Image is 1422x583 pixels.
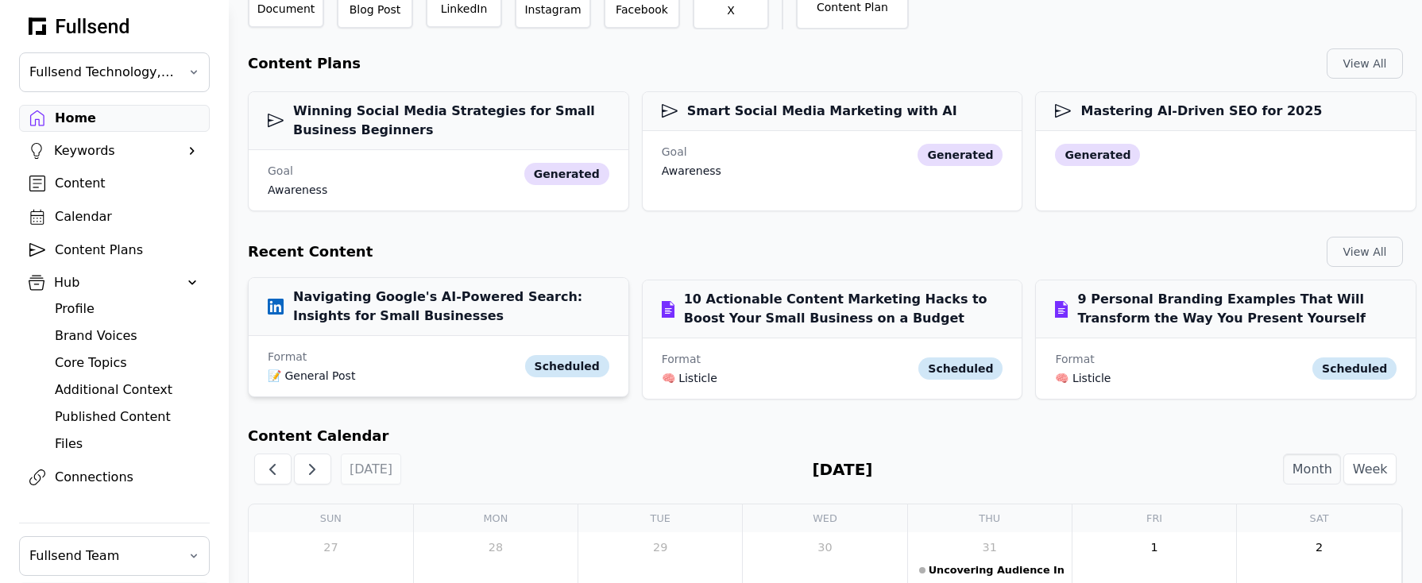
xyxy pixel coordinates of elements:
[44,430,210,458] a: Files
[268,349,519,365] div: Format
[350,2,401,17] div: Blog Post
[1146,504,1162,532] a: Friday
[268,368,519,384] div: 📝 General Post
[662,144,721,160] div: Goal
[19,203,210,230] a: Calendar
[1283,454,1341,485] button: Month
[812,458,872,481] h2: [DATE]
[19,464,210,491] a: Connections
[1055,144,1140,166] div: generated
[1055,370,1306,386] div: 🧠 Listicle
[1312,357,1397,380] div: scheduled
[29,546,177,566] span: Fullsend Team
[484,504,508,532] a: Monday
[55,326,199,346] div: Brand Voices
[662,290,1003,328] h3: 10 Actionable Content Marketing Hacks to Boost Your Small Business on a Budget
[54,141,175,160] div: Keywords
[55,353,199,373] div: Core Topics
[341,454,402,485] button: [DATE]
[918,144,1003,166] div: generated
[55,434,199,454] div: Files
[44,295,210,322] a: Profile
[1327,237,1403,267] button: View All
[918,357,1003,380] div: scheduled
[268,288,609,326] h3: Navigating Google's AI-Powered Search: Insights for Small Businesses
[268,163,327,179] div: Goal
[248,241,373,263] h2: Recent Content
[1055,290,1397,328] h3: 9 Personal Branding Examples That Will Transform the Way You Present Yourself
[44,322,210,349] a: Brand Voices
[929,562,1064,577] div: Uncovering Audience Insights Through Google's Indexing of ChatGPT Conversations
[55,380,199,400] div: Additional Context
[294,454,331,485] button: Next Month
[19,52,210,92] button: Fullsend Technology, Inc.
[1327,48,1403,79] button: View All
[44,376,210,403] a: Additional Context
[55,468,199,487] div: Connections
[1340,56,1389,71] div: View All
[524,163,609,185] div: generated
[662,102,957,121] h3: Smart Social Media Marketing with AI
[19,237,210,264] a: Content Plans
[978,535,1002,559] a: July 31, 2025
[979,504,1000,532] a: Thursday
[248,425,1403,447] h2: Content Calendar
[1142,535,1166,559] a: August 1, 2025
[257,1,315,17] div: Document
[1343,454,1397,485] button: Week
[55,241,199,260] div: Content Plans
[319,535,342,559] a: July 27, 2025
[268,182,327,198] div: awareness
[19,536,210,576] button: Fullsend Team
[662,370,913,386] div: 🧠 Listicle
[1310,504,1329,532] a: Saturday
[19,170,210,197] a: Content
[662,163,721,179] div: awareness
[1340,244,1389,260] div: View All
[441,1,488,17] div: LinkedIn
[662,351,913,367] div: Format
[55,299,199,319] div: Profile
[651,504,670,532] a: Tuesday
[616,2,668,17] div: Facebook
[648,535,672,559] a: July 29, 2025
[55,109,199,128] div: Home
[29,63,177,82] span: Fullsend Technology, Inc.
[55,407,199,427] div: Published Content
[44,349,210,376] a: Core Topics
[524,2,581,17] div: Instagram
[320,504,342,532] a: Sunday
[813,535,837,559] a: July 30, 2025
[525,355,609,377] div: scheduled
[54,273,175,292] div: Hub
[268,102,609,140] h3: Winning Social Media Strategies for Small Business Beginners
[1055,351,1306,367] div: Format
[1055,102,1322,121] h3: Mastering AI-Driven SEO for 2025
[44,403,210,430] a: Published Content
[19,105,210,132] a: Home
[1308,535,1331,559] a: August 2, 2025
[254,454,292,485] button: Previous Month
[55,174,199,193] div: Content
[813,504,837,532] a: Wednesday
[484,535,508,559] a: July 28, 2025
[727,2,735,18] div: X
[55,207,199,226] div: Calendar
[248,52,361,75] h2: Content Plans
